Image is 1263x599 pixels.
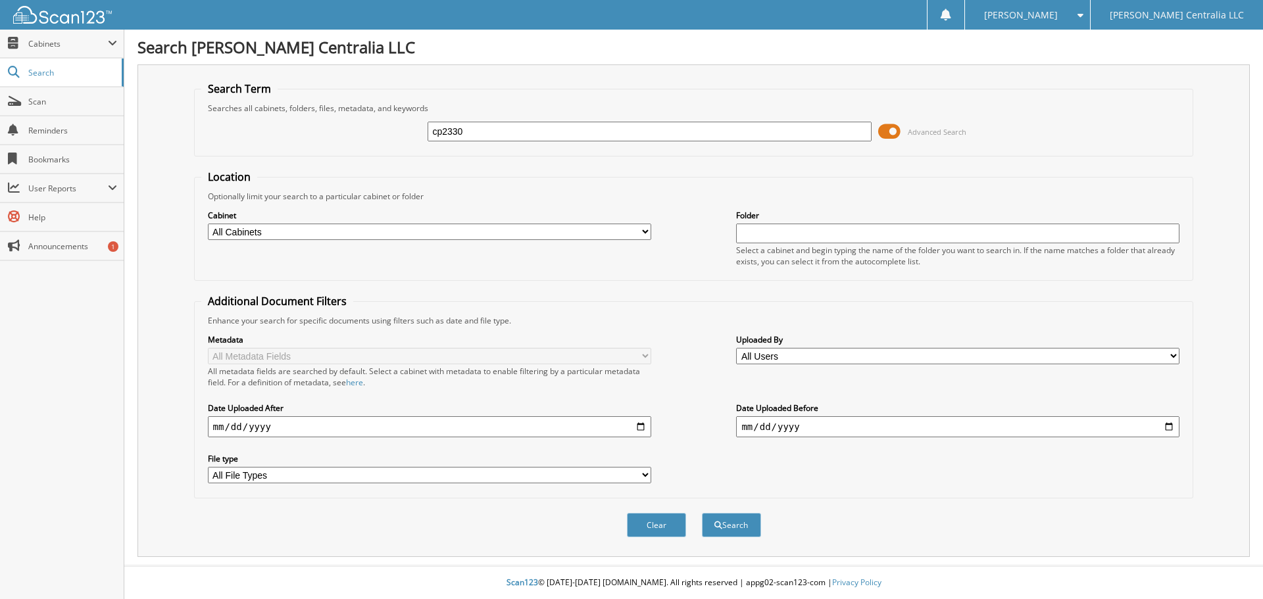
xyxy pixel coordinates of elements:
[208,453,651,464] label: File type
[702,513,761,537] button: Search
[736,210,1179,221] label: Folder
[28,67,115,78] span: Search
[108,241,118,252] div: 1
[832,577,881,588] a: Privacy Policy
[201,191,1187,202] div: Optionally limit your search to a particular cabinet or folder
[137,36,1250,58] h1: Search [PERSON_NAME] Centralia LLC
[908,127,966,137] span: Advanced Search
[1110,11,1244,19] span: [PERSON_NAME] Centralia LLC
[13,6,112,24] img: scan123-logo-white.svg
[208,210,651,221] label: Cabinet
[201,170,257,184] legend: Location
[507,577,538,588] span: Scan123
[28,241,117,252] span: Announcements
[208,402,651,414] label: Date Uploaded After
[201,103,1187,114] div: Searches all cabinets, folders, files, metadata, and keywords
[28,125,117,136] span: Reminders
[736,245,1179,267] div: Select a cabinet and begin typing the name of the folder you want to search in. If the name match...
[736,334,1179,345] label: Uploaded By
[124,567,1263,599] div: © [DATE]-[DATE] [DOMAIN_NAME]. All rights reserved | appg02-scan123-com |
[208,366,651,388] div: All metadata fields are searched by default. Select a cabinet with metadata to enable filtering b...
[28,212,117,223] span: Help
[736,416,1179,437] input: end
[201,315,1187,326] div: Enhance your search for specific documents using filters such as date and file type.
[208,334,651,345] label: Metadata
[736,402,1179,414] label: Date Uploaded Before
[208,416,651,437] input: start
[28,96,117,107] span: Scan
[28,183,108,194] span: User Reports
[201,294,353,308] legend: Additional Document Filters
[1197,536,1263,599] iframe: Chat Widget
[28,154,117,165] span: Bookmarks
[346,377,363,388] a: here
[984,11,1058,19] span: [PERSON_NAME]
[627,513,686,537] button: Clear
[28,38,108,49] span: Cabinets
[201,82,278,96] legend: Search Term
